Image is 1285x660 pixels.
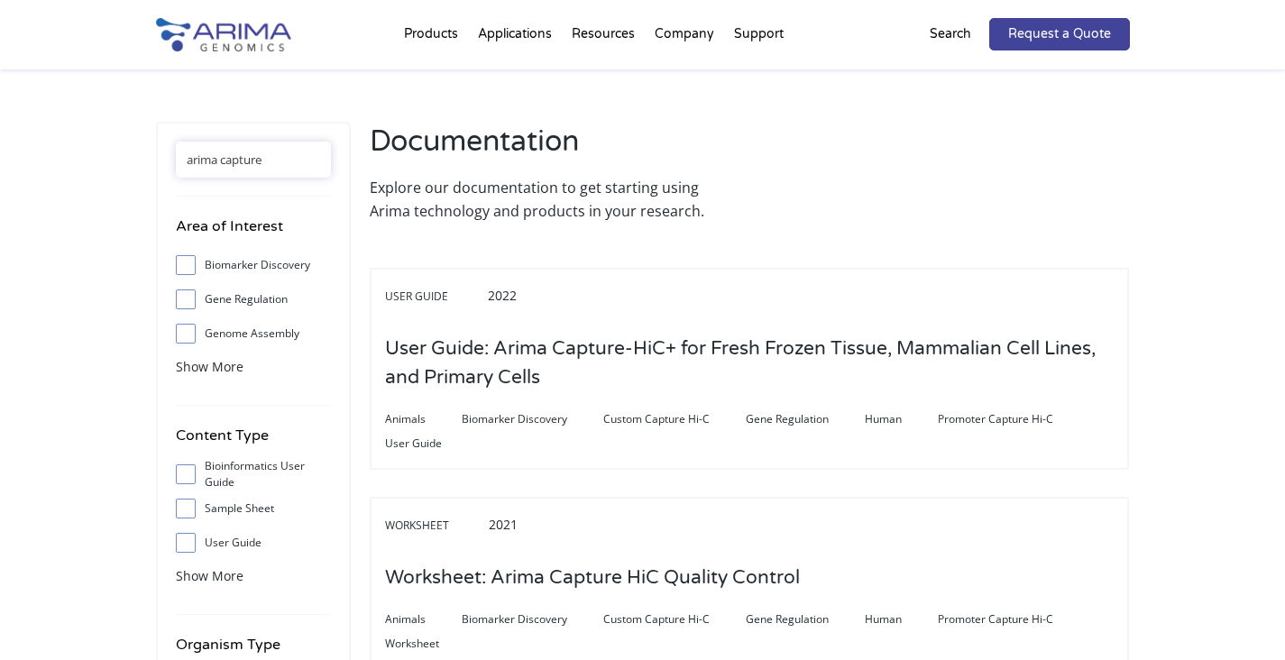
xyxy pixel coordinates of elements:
[938,609,1089,630] span: Promoter Capture Hi-C
[462,408,603,430] span: Biomarker Discovery
[176,252,331,279] label: Biomarker Discovery
[176,142,331,178] input: Search
[489,516,518,533] span: 2021
[385,286,484,307] span: User Guide
[176,495,331,522] label: Sample Sheet
[370,176,740,223] p: Explore our documentation to get starting using Arima technology and products in your research.
[176,567,243,584] span: Show More
[930,23,971,46] p: Search
[938,408,1089,430] span: Promoter Capture Hi-C
[176,529,331,556] label: User Guide
[603,609,746,630] span: Custom Capture Hi-C
[462,609,603,630] span: Biomarker Discovery
[176,320,331,347] label: Genome Assembly
[385,550,800,606] h3: Worksheet: Arima Capture HiC Quality Control
[385,433,478,454] span: User Guide
[989,18,1130,50] a: Request a Quote
[176,286,331,313] label: Gene Regulation
[385,408,462,430] span: Animals
[746,408,865,430] span: Gene Regulation
[176,358,243,375] span: Show More
[488,287,517,304] span: 2022
[385,568,800,588] a: Worksheet: Arima Capture HiC Quality Control
[746,609,865,630] span: Gene Regulation
[176,215,331,252] h4: Area of Interest
[865,408,938,430] span: Human
[370,122,740,176] h2: Documentation
[603,408,746,430] span: Custom Capture Hi-C
[176,461,331,488] label: Bioinformatics User Guide
[385,515,485,536] span: Worksheet
[385,633,475,655] span: Worksheet
[385,368,1114,388] a: User Guide: Arima Capture-HiC+ for Fresh Frozen Tissue, Mammalian Cell Lines, and Primary Cells
[385,609,462,630] span: Animals
[865,609,938,630] span: Human
[176,424,331,461] h4: Content Type
[156,18,291,51] img: Arima-Genomics-logo
[385,321,1114,406] h3: User Guide: Arima Capture-HiC+ for Fresh Frozen Tissue, Mammalian Cell Lines, and Primary Cells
